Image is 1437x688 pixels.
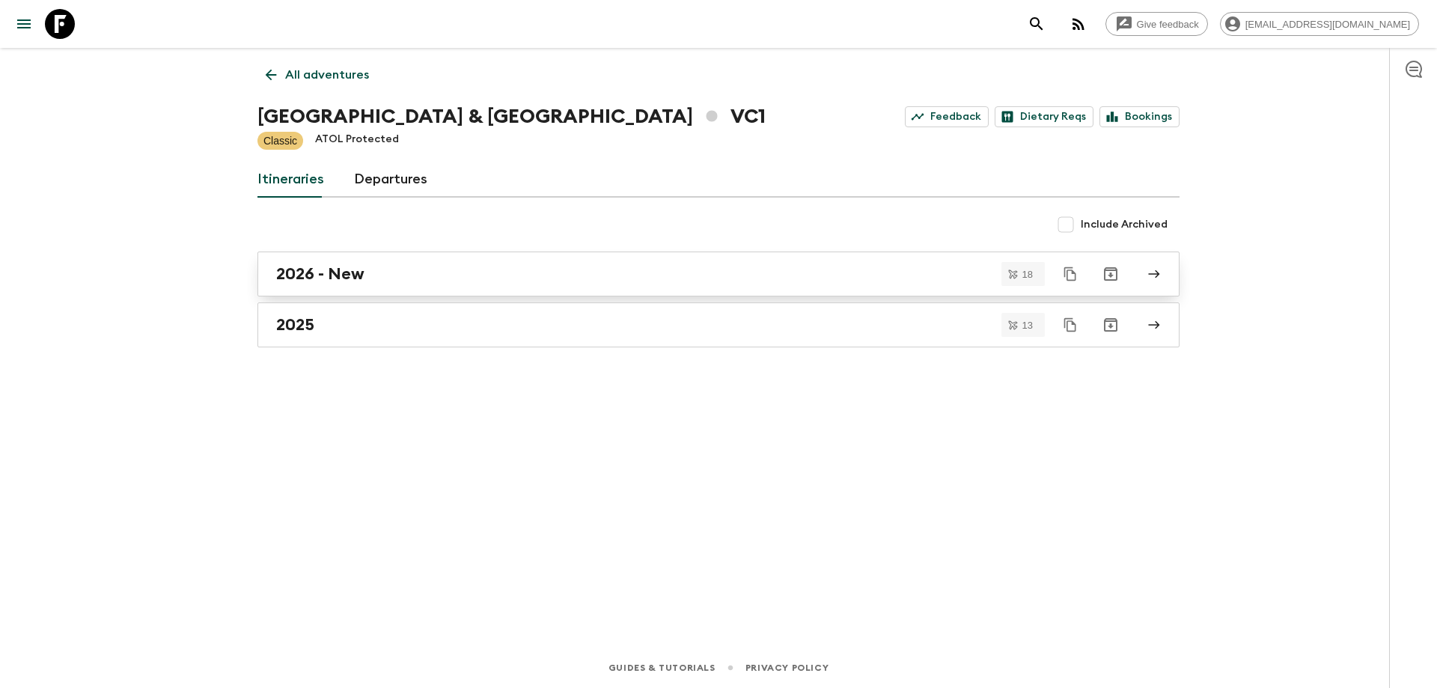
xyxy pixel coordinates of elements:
a: Feedback [905,106,989,127]
a: Itineraries [257,162,324,198]
a: Guides & Tutorials [608,660,716,676]
a: Give feedback [1105,12,1208,36]
h1: [GEOGRAPHIC_DATA] & [GEOGRAPHIC_DATA] VC1 [257,102,766,132]
a: Bookings [1099,106,1180,127]
a: Dietary Reqs [995,106,1093,127]
span: 13 [1013,320,1042,330]
p: All adventures [285,66,369,84]
a: Privacy Policy [745,660,829,676]
div: [EMAIL_ADDRESS][DOMAIN_NAME] [1220,12,1419,36]
p: ATOL Protected [315,132,399,150]
button: menu [9,9,39,39]
a: 2025 [257,302,1180,347]
button: search adventures [1022,9,1052,39]
button: Duplicate [1057,261,1084,287]
button: Duplicate [1057,311,1084,338]
span: Give feedback [1129,19,1207,30]
p: Classic [263,133,297,148]
a: All adventures [257,60,377,90]
h2: 2026 - New [276,264,364,284]
span: Include Archived [1081,217,1168,232]
span: 18 [1013,270,1042,279]
h2: 2025 [276,315,314,335]
button: Archive [1096,310,1126,340]
a: Departures [354,162,427,198]
span: [EMAIL_ADDRESS][DOMAIN_NAME] [1237,19,1418,30]
a: 2026 - New [257,252,1180,296]
button: Archive [1096,259,1126,289]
